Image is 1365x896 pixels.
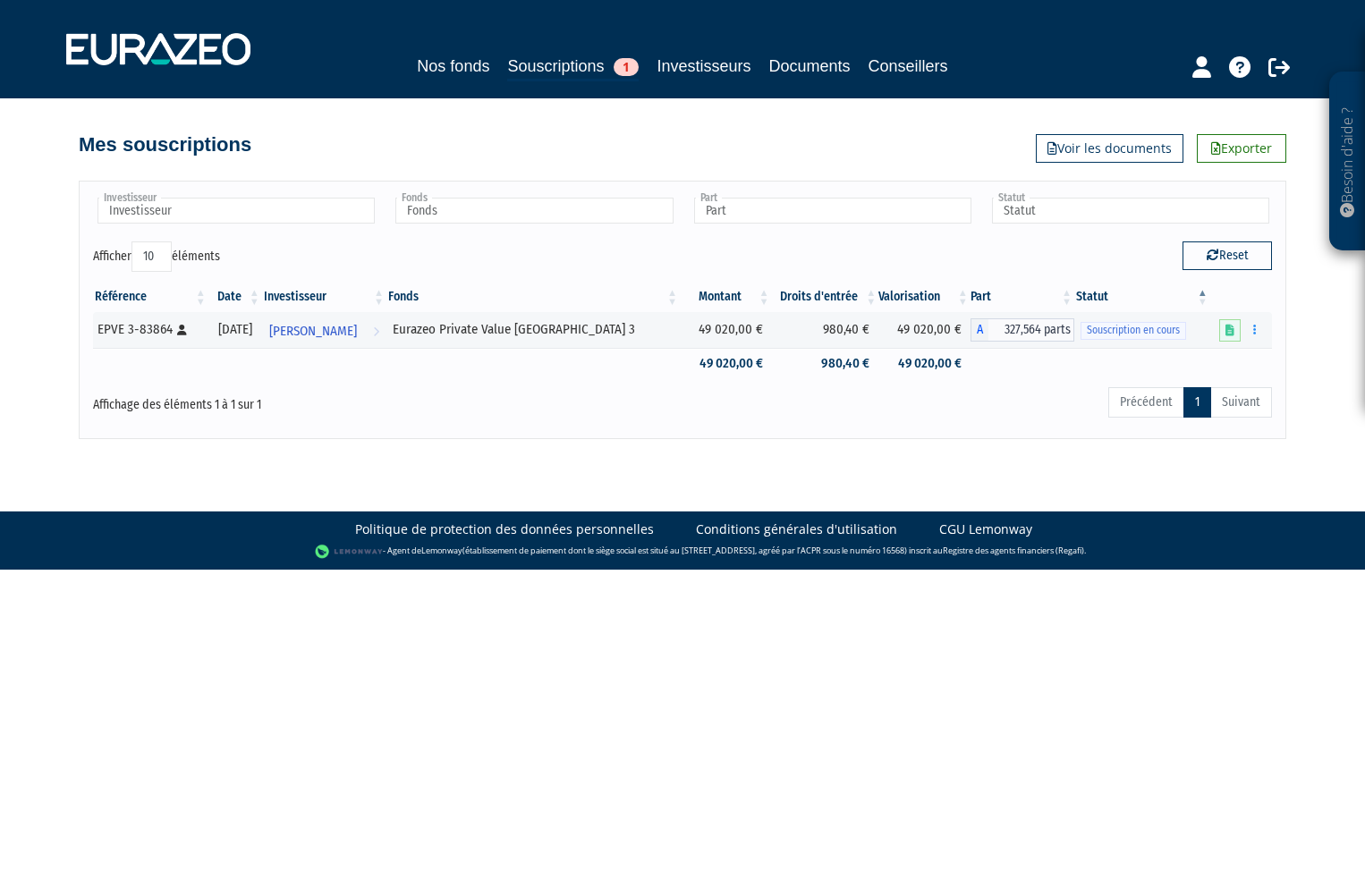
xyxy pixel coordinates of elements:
th: Investisseur: activer pour trier la colonne par ordre croissant [262,282,386,312]
td: 980,40 € [772,312,879,348]
span: 327,564 parts [988,318,1074,342]
i: Voir l'investisseur [373,315,379,348]
th: Date: activer pour trier la colonne par ordre croissant [208,282,262,312]
div: [DATE] [215,320,256,339]
td: 49 020,00 € [878,348,970,379]
th: Statut : activer pour trier la colonne par ordre d&eacute;croissant [1074,282,1210,312]
select: Afficheréléments [131,241,172,272]
div: - Agent de (établissement de paiement dont le siège social est situé au [STREET_ADDRESS], agréé p... [18,543,1347,561]
a: Conditions générales d'utilisation [696,520,897,538]
img: 1732889491-logotype_eurazeo_blanc_rvb.png [66,33,250,65]
th: Droits d'entrée: activer pour trier la colonne par ordre croissant [772,282,879,312]
th: Montant: activer pour trier la colonne par ordre croissant [680,282,771,312]
span: A [971,318,988,342]
p: Besoin d'aide ? [1337,81,1358,242]
h4: Mes souscriptions [79,134,251,156]
th: Fonds: activer pour trier la colonne par ordre croissant [386,282,680,312]
div: Affichage des éléments 1 à 1 sur 1 [93,385,569,414]
td: 49 020,00 € [680,312,771,348]
a: Souscriptions1 [507,54,639,81]
button: Reset [1183,241,1272,270]
a: Conseillers [869,54,948,79]
td: 49 020,00 € [680,348,771,379]
img: logo-lemonway.png [315,543,384,561]
span: Souscription en cours [1081,322,1186,339]
a: Exporter [1197,134,1286,163]
a: Nos fonds [417,54,489,79]
a: Documents [769,54,851,79]
label: Afficher éléments [93,241,220,272]
th: Part: activer pour trier la colonne par ordre croissant [971,282,1074,312]
td: 980,40 € [772,348,879,379]
div: A - Eurazeo Private Value Europe 3 [971,318,1074,342]
th: Valorisation: activer pour trier la colonne par ordre croissant [878,282,970,312]
div: Eurazeo Private Value [GEOGRAPHIC_DATA] 3 [393,320,674,339]
th: Référence : activer pour trier la colonne par ordre croissant [93,282,208,312]
a: Politique de protection des données personnelles [355,520,654,538]
a: Investisseurs [657,54,750,79]
span: 1 [614,58,639,76]
i: [Français] Personne physique [177,325,187,335]
a: CGU Lemonway [939,520,1032,538]
a: Voir les documents [1036,134,1183,163]
a: [PERSON_NAME] [262,312,386,348]
span: [PERSON_NAME] [269,315,357,348]
div: EPVE 3-83864 [97,320,202,339]
a: Lemonway [421,545,462,556]
a: 1 [1183,387,1211,418]
td: 49 020,00 € [878,312,970,348]
a: Registre des agents financiers (Regafi) [943,545,1084,556]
